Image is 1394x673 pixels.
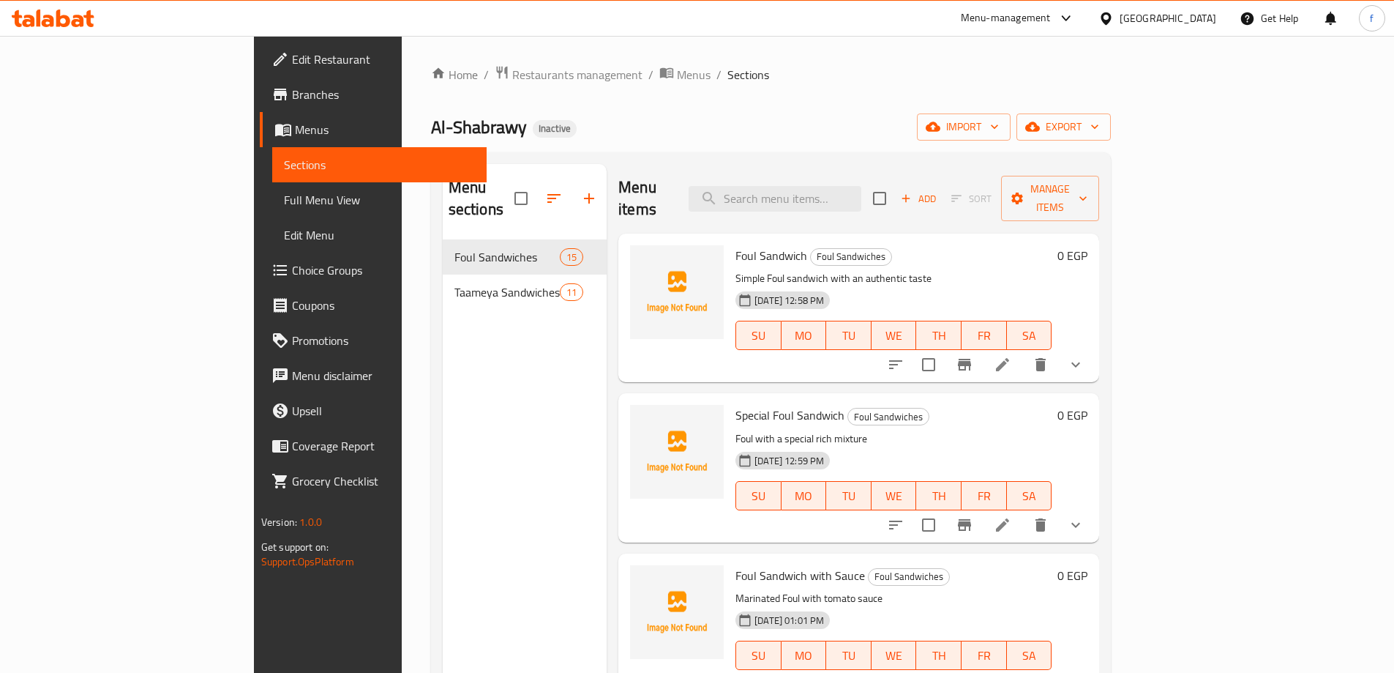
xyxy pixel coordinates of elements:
a: Edit menu item [994,516,1011,534]
button: Manage items [1001,176,1099,221]
span: import [929,118,999,136]
span: TU [832,645,866,666]
span: TU [832,325,866,346]
a: Sections [272,147,487,182]
span: TU [832,486,866,507]
span: Restaurants management [512,66,642,83]
span: Manage items [1013,180,1087,217]
span: FR [967,645,1001,666]
button: SU [735,481,781,510]
a: Edit Restaurant [260,42,487,77]
span: WE [877,486,911,507]
a: Menus [260,112,487,147]
p: Foul with a special rich mixture [735,430,1052,448]
img: Foul Sandwich with Sauce [630,565,724,659]
button: MO [782,481,827,510]
a: Menus [659,65,711,84]
button: WE [872,481,917,510]
span: Choice Groups [292,261,475,279]
div: [GEOGRAPHIC_DATA] [1120,10,1216,26]
h6: 0 EGP [1057,245,1087,266]
span: SA [1013,486,1046,507]
span: TH [922,325,956,346]
span: SA [1013,325,1046,346]
span: [DATE] 01:01 PM [749,614,830,628]
a: Full Menu View [272,182,487,217]
div: Foul Sandwiches15 [443,239,607,275]
span: Get support on: [261,538,329,557]
button: SA [1007,321,1052,350]
span: Taameya Sandwiches [454,283,560,301]
a: Coupons [260,288,487,323]
div: Inactive [533,120,577,138]
span: Grocery Checklist [292,472,475,490]
img: Special Foul Sandwich [630,405,724,499]
button: sort-choices [878,347,913,382]
button: SU [735,321,781,350]
li: / [648,66,653,83]
span: 11 [561,286,582,300]
a: Coverage Report [260,428,487,464]
button: MO [782,641,827,670]
button: TU [826,641,872,670]
span: Full Menu View [284,191,475,209]
li: / [716,66,722,83]
span: Inactive [533,122,577,135]
div: Foul Sandwiches [847,408,929,425]
span: Select section first [942,187,1001,210]
div: Menu-management [961,10,1051,27]
a: Restaurants management [495,65,642,84]
p: Simple Foul sandwich with an authentic taste [735,269,1052,288]
a: Edit menu item [994,356,1011,373]
span: FR [967,486,1001,507]
button: TU [826,481,872,510]
span: Add [899,190,938,207]
nav: breadcrumb [431,65,1111,84]
span: f [1370,10,1374,26]
span: Edit Menu [284,226,475,244]
span: Add item [895,187,942,210]
span: SA [1013,645,1046,666]
span: Menu disclaimer [292,367,475,384]
span: Foul Sandwiches [811,248,891,265]
span: Foul Sandwich with Sauce [735,565,865,587]
span: Special Foul Sandwich [735,404,844,426]
span: export [1028,118,1099,136]
button: show more [1058,507,1093,543]
button: Branch-specific-item [947,507,982,543]
a: Menu disclaimer [260,358,487,393]
span: Foul Sandwiches [454,248,560,266]
span: Foul Sandwiches [869,568,949,585]
button: import [917,114,1011,141]
span: SU [742,325,775,346]
div: Foul Sandwiches [868,568,950,586]
h6: 0 EGP [1057,565,1087,586]
span: Sections [284,156,475,174]
img: Foul Sandwich [630,245,724,339]
span: MO [787,645,821,666]
span: Upsell [292,402,475,420]
span: WE [877,645,911,666]
button: SA [1007,481,1052,510]
div: Foul Sandwiches [810,248,892,266]
button: FR [962,641,1007,670]
div: Taameya Sandwiches11 [443,275,607,310]
button: delete [1023,347,1058,382]
span: [DATE] 12:59 PM [749,454,830,468]
span: 15 [561,250,582,264]
span: Foul Sandwiches [848,409,929,425]
button: WE [872,641,917,670]
div: items [560,248,583,266]
span: SU [742,645,775,666]
span: Menus [295,121,475,138]
svg: Show Choices [1067,516,1084,534]
a: Upsell [260,393,487,428]
span: [DATE] 12:58 PM [749,294,830,308]
button: TH [916,321,962,350]
button: TU [826,321,872,350]
span: Coverage Report [292,437,475,455]
span: Promotions [292,332,475,349]
span: Select section [864,183,895,214]
p: Marinated Foul with tomato sauce [735,590,1052,608]
button: MO [782,321,827,350]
